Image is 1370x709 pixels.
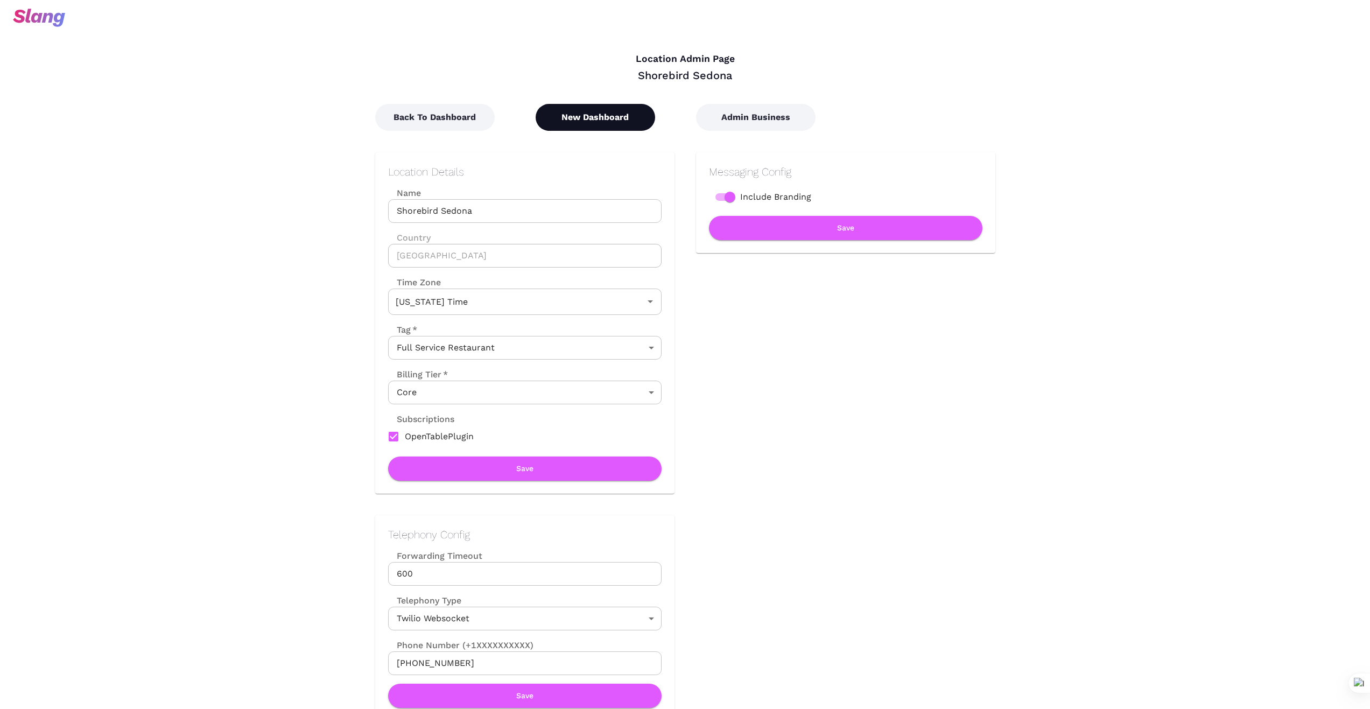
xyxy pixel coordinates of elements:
[696,104,816,131] button: Admin Business
[388,639,662,651] label: Phone Number (+1XXXXXXXXXX)
[375,68,995,82] div: Shorebird Sedona
[388,457,662,481] button: Save
[388,276,662,289] label: Time Zone
[536,104,655,131] button: New Dashboard
[388,324,417,336] label: Tag
[643,294,658,309] button: Open
[388,594,461,607] label: Telephony Type
[388,413,454,425] label: Subscriptions
[375,112,495,122] a: Back To Dashboard
[696,112,816,122] a: Admin Business
[388,368,448,381] label: Billing Tier
[388,336,662,360] div: Full Service Restaurant
[709,216,982,240] button: Save
[388,381,662,404] div: Core
[388,550,662,562] label: Forwarding Timeout
[388,165,662,178] h2: Location Details
[375,104,495,131] button: Back To Dashboard
[388,684,662,708] button: Save
[388,187,662,199] label: Name
[709,165,982,178] h2: Messaging Config
[388,528,662,541] h2: Telephony Config
[405,430,474,443] span: OpenTablePlugin
[388,607,662,630] div: Twilio Websocket
[536,112,655,122] a: New Dashboard
[375,53,995,65] h4: Location Admin Page
[740,191,811,203] span: Include Branding
[388,231,662,244] label: Country
[13,9,65,27] img: svg+xml;base64,PHN2ZyB3aWR0aD0iOTciIGhlaWdodD0iMzQiIHZpZXdCb3g9IjAgMCA5NyAzNCIgZmlsbD0ibm9uZSIgeG...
